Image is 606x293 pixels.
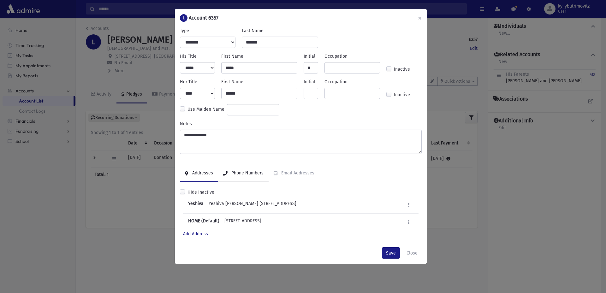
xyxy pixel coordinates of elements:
[180,79,197,85] label: Her Title
[180,27,189,34] label: Type
[218,165,269,182] a: Phone Numbers
[187,106,224,114] label: Use Maiden Name
[183,231,208,237] a: Add Address
[394,66,410,73] label: Inactive
[382,247,400,259] button: Save
[230,170,264,176] div: Phone Numbers
[224,218,261,227] div: [STREET_ADDRESS]
[187,189,214,196] label: Hide Inactive
[280,170,314,176] div: Email Addresses
[324,79,348,85] label: Occupation
[304,79,315,85] label: Initial
[188,218,219,227] b: HOME (Default)
[242,27,264,34] label: Last Name
[209,200,296,209] div: Yeshiva [PERSON_NAME] [STREET_ADDRESS]
[324,53,348,60] label: Occupation
[221,53,243,60] label: First Name
[304,53,315,60] label: Initial
[191,170,213,176] div: Addresses
[221,79,243,85] label: First Name
[269,165,319,182] a: Email Addresses
[180,165,218,182] a: Addresses
[394,91,410,99] label: Inactive
[180,120,192,127] label: Notes
[188,200,204,209] b: Yeshiva
[189,14,218,22] h6: Account 6357
[180,14,187,22] div: L
[180,53,197,60] label: His Title
[413,9,427,27] button: ×
[402,247,422,259] button: Close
